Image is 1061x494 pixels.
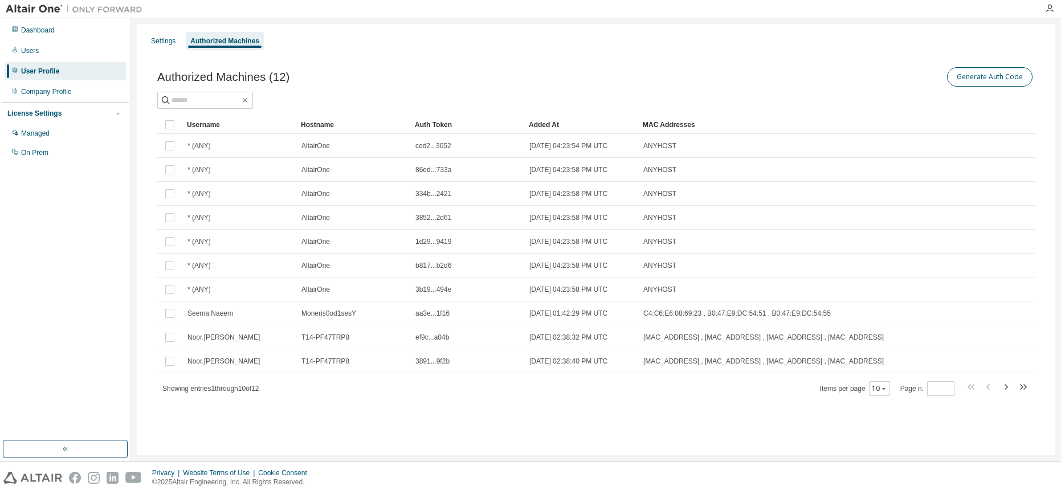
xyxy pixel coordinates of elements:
[643,237,676,246] span: ANYHOST
[900,381,954,396] span: Page n.
[643,285,676,294] span: ANYHOST
[183,468,258,477] div: Website Terms of Use
[107,472,119,484] img: linkedin.svg
[643,333,884,342] span: [MAC_ADDRESS] , [MAC_ADDRESS] , [MAC_ADDRESS] , [MAC_ADDRESS]
[415,165,451,174] span: 86ed...733a
[415,309,450,318] span: aa3e...1f16
[415,285,451,294] span: 3b19...494e
[21,129,50,138] div: Managed
[529,237,607,246] span: [DATE] 04:23:58 PM UTC
[643,261,676,270] span: ANYHOST
[187,333,260,342] span: Noor.[PERSON_NAME]
[301,237,330,246] span: AltairOne
[643,213,676,222] span: ANYHOST
[415,116,520,134] div: Auth Token
[187,285,211,294] span: * (ANY)
[529,333,607,342] span: [DATE] 02:38:32 PM UTC
[157,71,289,84] span: Authorized Machines (12)
[21,67,59,76] div: User Profile
[187,261,211,270] span: * (ANY)
[643,116,915,134] div: MAC Addresses
[301,141,330,150] span: AltairOne
[415,261,451,270] span: b817...b2d6
[643,165,676,174] span: ANYHOST
[947,67,1033,87] button: Generate Auth Code
[3,472,62,484] img: altair_logo.svg
[301,213,330,222] span: AltairOne
[187,165,211,174] span: * (ANY)
[187,116,292,134] div: Username
[6,3,148,15] img: Altair One
[301,357,349,366] span: T14-PF47TRP8
[529,141,607,150] span: [DATE] 04:23:54 PM UTC
[529,309,607,318] span: [DATE] 01:42:29 PM UTC
[415,333,449,342] span: ef9c...a04b
[301,333,349,342] span: T14-PF47TRP8
[88,472,100,484] img: instagram.svg
[529,285,607,294] span: [DATE] 04:23:58 PM UTC
[69,472,81,484] img: facebook.svg
[187,237,211,246] span: * (ANY)
[187,213,211,222] span: * (ANY)
[258,468,313,477] div: Cookie Consent
[190,36,259,46] div: Authorized Machines
[415,213,451,222] span: 3852...2d61
[643,189,676,198] span: ANYHOST
[643,357,884,366] span: [MAC_ADDRESS] , [MAC_ADDRESS] , [MAC_ADDRESS] , [MAC_ADDRESS]
[415,189,451,198] span: 334b...2421
[529,213,607,222] span: [DATE] 04:23:58 PM UTC
[187,309,233,318] span: Seema.Naeem
[820,381,890,396] span: Items per page
[301,116,406,134] div: Hostname
[529,357,607,366] span: [DATE] 02:38:40 PM UTC
[162,385,259,393] span: Showing entries 1 through 10 of 12
[301,261,330,270] span: AltairOne
[529,261,607,270] span: [DATE] 04:23:58 PM UTC
[301,165,330,174] span: AltairOne
[125,472,142,484] img: youtube.svg
[529,116,634,134] div: Added At
[187,357,260,366] span: Noor.[PERSON_NAME]
[643,141,676,150] span: ANYHOST
[301,285,330,294] span: AltairOne
[415,141,451,150] span: ced2...3052
[872,384,887,393] button: 10
[152,477,314,487] p: © 2025 Altair Engineering, Inc. All Rights Reserved.
[415,357,450,366] span: 3891...9f2b
[21,26,55,35] div: Dashboard
[187,141,211,150] span: * (ANY)
[21,46,39,55] div: Users
[21,87,72,96] div: Company Profile
[529,165,607,174] span: [DATE] 04:23:58 PM UTC
[151,36,176,46] div: Settings
[7,109,62,118] div: License Settings
[187,189,211,198] span: * (ANY)
[301,309,356,318] span: Moneris0od1sesY
[529,189,607,198] span: [DATE] 04:23:58 PM UTC
[301,189,330,198] span: AltairOne
[21,148,48,157] div: On Prem
[152,468,183,477] div: Privacy
[415,237,451,246] span: 1d29...9419
[643,309,831,318] span: C4:C6:E6:08:69:23 , B0:47:E9:DC:54:51 , B0:47:E9:DC:54:55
